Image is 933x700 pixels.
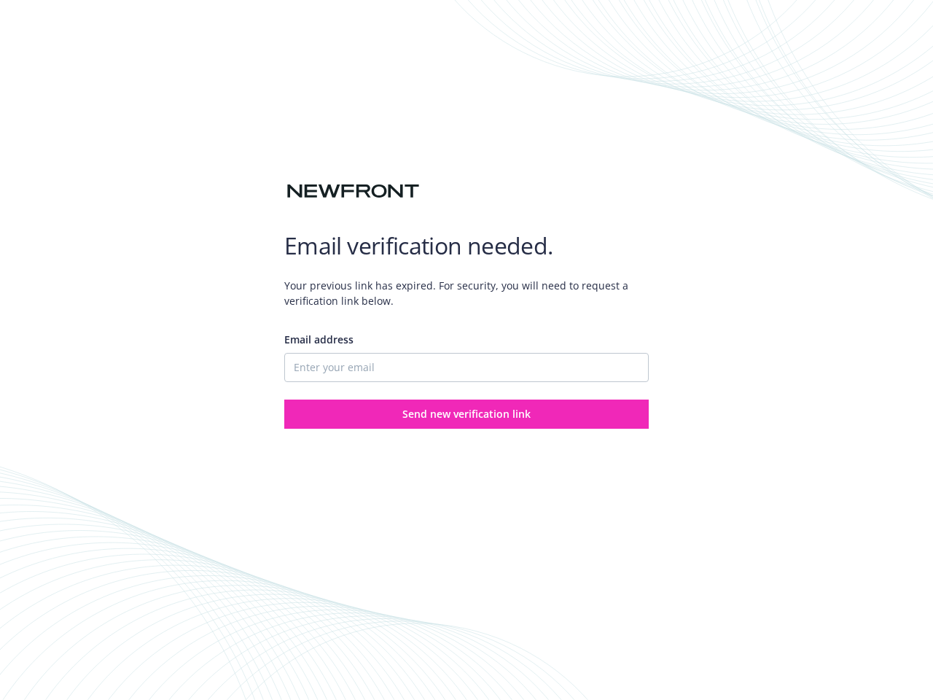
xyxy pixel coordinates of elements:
[402,407,531,421] span: Send new verification link
[284,231,649,260] h1: Email verification needed.
[284,266,649,320] span: Your previous link has expired. For security, you will need to request a verification link below.
[284,179,422,204] img: Newfront logo
[284,332,354,346] span: Email address
[284,400,649,429] button: Send new verification link
[284,353,649,382] input: Enter your email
